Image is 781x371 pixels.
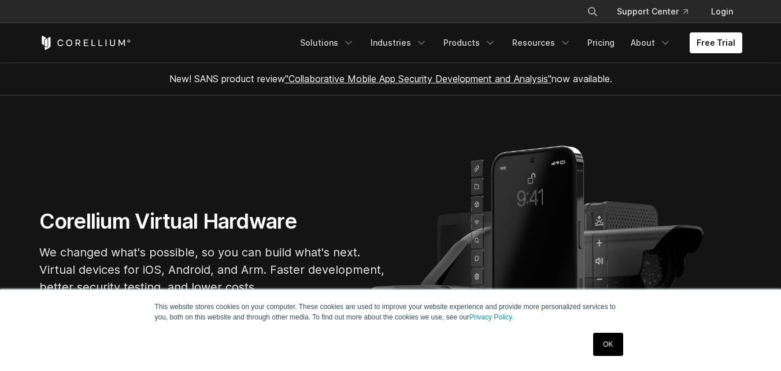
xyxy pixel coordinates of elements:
a: Products [436,32,503,53]
span: New! SANS product review now available. [169,73,612,85]
a: Login [702,1,742,22]
a: Industries [364,32,434,53]
a: Free Trial [690,32,742,53]
a: Resources [505,32,578,53]
p: We changed what's possible, so you can build what's next. Virtual devices for iOS, Android, and A... [39,244,386,296]
a: Pricing [580,32,621,53]
div: Navigation Menu [573,1,742,22]
a: Corellium Home [39,36,131,50]
h1: Corellium Virtual Hardware [39,208,386,234]
a: OK [593,333,623,356]
a: "Collaborative Mobile App Security Development and Analysis" [285,73,551,85]
div: Navigation Menu [293,32,742,53]
a: Solutions [293,32,361,53]
button: Search [582,1,603,22]
a: About [624,32,678,53]
a: Privacy Policy. [469,313,514,321]
p: This website stores cookies on your computer. These cookies are used to improve your website expe... [155,302,627,322]
a: Support Center [608,1,697,22]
